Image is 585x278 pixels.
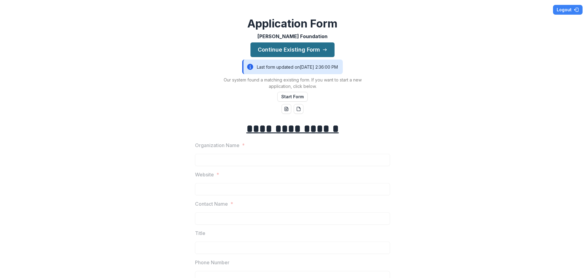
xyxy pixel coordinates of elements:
[195,229,205,237] p: Title
[195,171,214,178] p: Website
[242,60,343,74] div: Last form updated on [DATE] 2:36:00 PM
[195,142,239,149] p: Organization Name
[277,92,308,102] button: Start Form
[282,104,291,114] button: word-download
[195,200,228,208] p: Contact Name
[257,33,328,40] p: [PERSON_NAME] Foundation
[216,77,369,89] p: Our system found a matching existing form. If you want to start a new application, click below.
[195,259,229,266] p: Phone Number
[247,17,338,30] h2: Application Form
[553,5,583,15] button: Logout
[250,42,335,57] button: Continue Existing Form
[294,104,303,114] button: pdf-download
